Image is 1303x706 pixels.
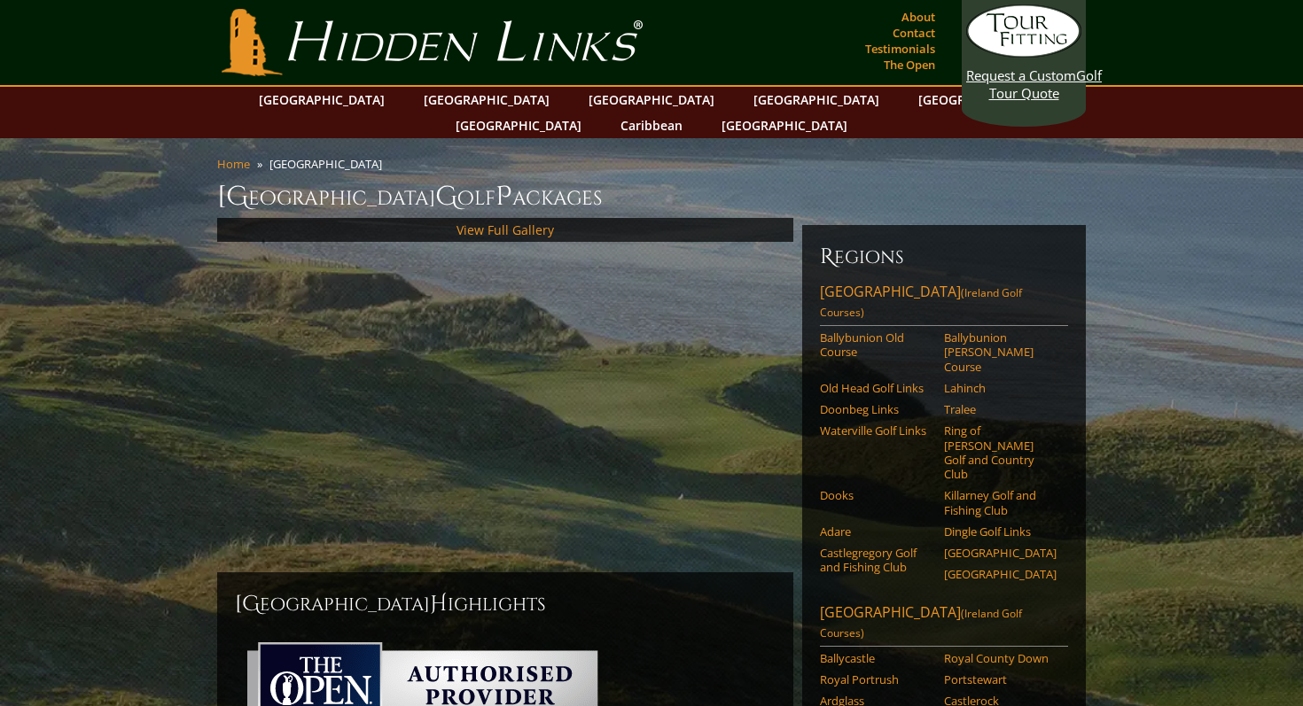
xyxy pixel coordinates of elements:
h2: [GEOGRAPHIC_DATA] ighlights [235,590,776,618]
a: Contact [888,20,940,45]
a: Tralee [944,402,1057,416]
a: [GEOGRAPHIC_DATA] [250,87,394,112]
a: [GEOGRAPHIC_DATA] [447,112,590,138]
span: P [495,179,512,214]
span: Request a Custom [966,66,1076,84]
a: [GEOGRAPHIC_DATA](Ireland Golf Courses) [820,282,1068,326]
a: The Open [879,52,940,77]
a: Home [217,156,250,172]
a: View Full Gallery [456,221,554,238]
a: [GEOGRAPHIC_DATA](Ireland Golf Courses) [820,602,1068,647]
a: Dooks [820,488,932,502]
a: Adare [820,524,932,539]
a: [GEOGRAPHIC_DATA] [944,546,1057,560]
a: [GEOGRAPHIC_DATA] [580,87,723,112]
a: Royal Portrush [820,672,932,687]
a: [GEOGRAPHIC_DATA] [745,87,888,112]
span: G [435,179,457,214]
a: Request a CustomGolf Tour Quote [966,4,1081,102]
a: Portstewart [944,672,1057,687]
a: Ballybunion Old Course [820,330,932,360]
a: Royal County Down [944,651,1057,665]
a: Killarney Golf and Fishing Club [944,488,1057,517]
a: Ballycastle [820,651,932,665]
a: Dingle Golf Links [944,524,1057,539]
a: [GEOGRAPHIC_DATA] [415,87,558,112]
a: Caribbean [612,112,691,138]
h6: Regions [820,243,1068,271]
a: Ring of [PERSON_NAME] Golf and Country Club [944,423,1057,481]
a: About [897,4,940,29]
a: [GEOGRAPHIC_DATA] [944,567,1057,581]
a: Castlegregory Golf and Fishing Club [820,546,932,575]
span: (Ireland Golf Courses) [820,606,1022,640]
span: H [430,590,448,618]
a: Waterville Golf Links [820,423,932,438]
a: [GEOGRAPHIC_DATA] [909,87,1053,112]
a: Lahinch [944,381,1057,395]
a: Ballybunion [PERSON_NAME] Course [944,330,1057,374]
a: Doonbeg Links [820,402,932,416]
h1: [GEOGRAPHIC_DATA] olf ackages [217,179,1086,214]
a: Testimonials [861,36,940,61]
li: [GEOGRAPHIC_DATA] [269,156,389,172]
a: [GEOGRAPHIC_DATA] [713,112,856,138]
a: Old Head Golf Links [820,381,932,395]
